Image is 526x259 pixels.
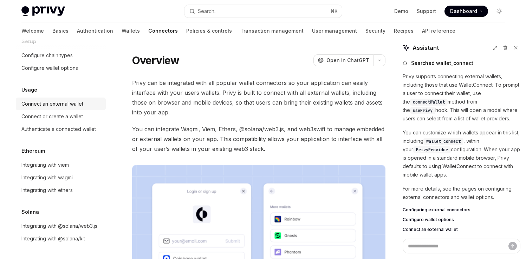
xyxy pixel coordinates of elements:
[16,220,106,232] a: Integrating with @solana/web3.js
[403,185,520,201] p: For more details, see the pages on configuring external connectors and wallet options.
[21,147,45,155] h5: Ethereum
[16,62,106,74] a: Configure wallet options
[313,54,374,66] button: Open in ChatGPT
[413,108,433,113] span: usePrivy
[394,8,408,15] a: Demo
[16,159,106,171] a: Integrating with viem
[16,110,106,123] a: Connect or create a wallet
[16,171,106,184] a: Integrating with wagmi
[403,207,470,213] span: Configuring external connectors
[494,6,505,17] button: Toggle dark mode
[240,22,304,39] a: Transaction management
[411,60,473,67] span: Searched wallet_connect
[184,5,342,18] button: Search...⌘K
[403,128,520,179] p: You can customize which wallets appear in this list, including , within your configuration. When ...
[508,242,517,250] button: Send message
[312,22,357,39] a: User management
[403,227,520,232] a: Connect an external wallet
[416,147,448,153] span: PrivyProvider
[16,184,106,197] a: Integrating with ethers
[21,173,73,182] div: Integrating with wagmi
[417,8,436,15] a: Support
[52,22,69,39] a: Basics
[403,217,454,223] span: Configure wallet options
[21,100,83,108] div: Connect an external wallet
[403,72,520,123] p: Privy supports connecting external wallets, including those that use WalletConnect. To prompt a u...
[21,125,96,133] div: Authenticate a connected wallet
[422,22,455,39] a: API reference
[403,60,520,67] button: Searched wallet_connect
[186,22,232,39] a: Policies & controls
[148,22,178,39] a: Connectors
[426,139,461,144] span: wallet_connect
[21,161,69,169] div: Integrating with viem
[132,124,385,154] span: You can integrate Wagmi, Viem, Ethers, @solana/web3.js, and web3swift to manage embedded or exter...
[16,232,106,245] a: Integrating with @solana/kit
[403,217,520,223] a: Configure wallet options
[403,227,458,232] span: Connect an external wallet
[122,22,140,39] a: Wallets
[198,7,217,15] div: Search...
[16,49,106,62] a: Configure chain types
[21,86,37,94] h5: Usage
[326,57,369,64] span: Open in ChatGPT
[403,207,520,213] a: Configuring external connectors
[132,54,180,67] h1: Overview
[21,186,73,194] div: Integrating with ethers
[16,98,106,110] a: Connect an external wallet
[413,99,445,105] span: connectWallet
[365,22,385,39] a: Security
[21,222,97,230] div: Integrating with @solana/web3.js
[450,8,477,15] span: Dashboard
[21,64,78,72] div: Configure wallet options
[444,6,488,17] a: Dashboard
[21,22,44,39] a: Welcome
[21,112,83,121] div: Connect or create a wallet
[394,22,414,39] a: Recipes
[413,44,439,52] span: Assistant
[21,6,65,16] img: light logo
[21,234,85,243] div: Integrating with @solana/kit
[16,123,106,135] a: Authenticate a connected wallet
[21,51,73,60] div: Configure chain types
[330,8,338,14] span: ⌘ K
[77,22,113,39] a: Authentication
[21,208,39,216] h5: Solana
[132,78,385,117] span: Privy can be integrated with all popular wallet connectors so your application can easily interfa...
